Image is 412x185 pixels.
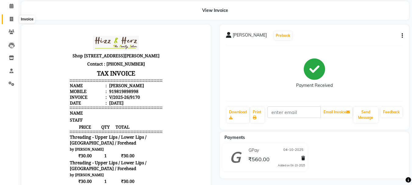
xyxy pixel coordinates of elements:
[353,107,378,123] button: Send Message
[249,147,259,154] span: GPay
[81,69,96,75] div: [DATE]
[283,147,303,154] span: 04-10-2025
[42,21,134,29] p: Shop [STREET_ADDRESS][PERSON_NAME]
[78,63,79,69] span: :
[19,16,35,23] div: Invoice
[81,63,113,69] div: V/2025-26/9170
[21,1,409,20] div: View Invoice
[381,107,402,117] a: Feedback
[42,103,134,115] span: Threading - Upper Lips / Lower Lips / [GEOGRAPHIC_DATA] / Forehead
[42,79,56,85] span: NAME
[81,58,111,63] div: 919819898998
[42,52,79,58] div: Name
[83,122,107,128] span: ₹30.00
[278,163,305,168] div: Added on 04-10-2025
[42,69,79,75] div: Date
[83,179,107,185] span: ₹500.00
[73,148,83,153] span: 1
[42,116,76,121] small: by [PERSON_NAME]
[248,156,270,164] span: ₹560.00
[42,179,73,185] span: ₹500.00
[66,5,111,20] img: file_1639653711338.jpeg
[78,52,79,58] span: :
[73,179,83,185] span: 1
[42,86,55,92] span: STAFF
[73,122,83,128] span: 1
[42,129,134,141] span: Threading - Upper Lips / Lower Lips / [GEOGRAPHIC_DATA] / Forehead
[42,122,73,128] span: ₹30.00
[42,148,73,153] span: ₹30.00
[83,93,107,99] span: TOTAL
[42,142,76,146] small: by [PERSON_NAME]
[42,93,73,99] span: PRICE
[78,58,79,63] span: :
[42,155,134,172] span: Hair - Hair Wash - Smoothening/Straightening ([DEMOGRAPHIC_DATA])
[42,29,134,37] p: Contact : [PHONE_NUMBER]
[250,107,264,123] a: Print
[224,135,245,140] span: Payments
[83,148,107,153] span: ₹30.00
[42,63,79,69] div: Invoice
[267,106,321,118] input: enter email
[321,107,352,117] button: Email Invoice
[42,173,76,178] small: by [PERSON_NAME]
[296,82,333,89] div: Payment Received
[42,58,79,63] div: Mobile
[274,31,292,40] button: Prebook
[227,107,249,123] a: Download
[42,37,134,48] h3: TAX INVOICE
[233,32,267,41] span: [PERSON_NAME]
[73,93,83,99] span: QTY
[78,69,79,75] span: :
[81,52,116,58] div: [PERSON_NAME]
